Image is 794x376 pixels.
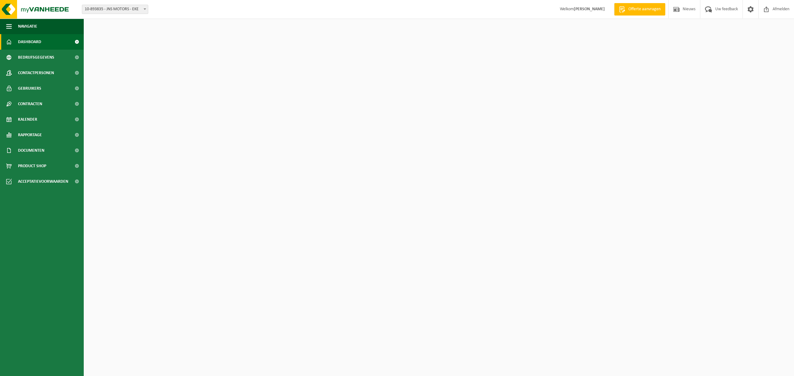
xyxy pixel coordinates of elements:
span: Rapportage [18,127,42,143]
span: 10-893835 - JNS MOTORS - EKE [82,5,148,14]
strong: [PERSON_NAME] [574,7,605,11]
span: Dashboard [18,34,41,50]
span: Product Shop [18,158,46,174]
span: Contactpersonen [18,65,54,81]
span: Kalender [18,112,37,127]
span: Bedrijfsgegevens [18,50,54,65]
span: Offerte aanvragen [627,6,662,12]
span: Navigatie [18,19,37,34]
a: Offerte aanvragen [614,3,665,16]
span: Gebruikers [18,81,41,96]
span: Acceptatievoorwaarden [18,174,68,189]
span: Contracten [18,96,42,112]
span: Documenten [18,143,44,158]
